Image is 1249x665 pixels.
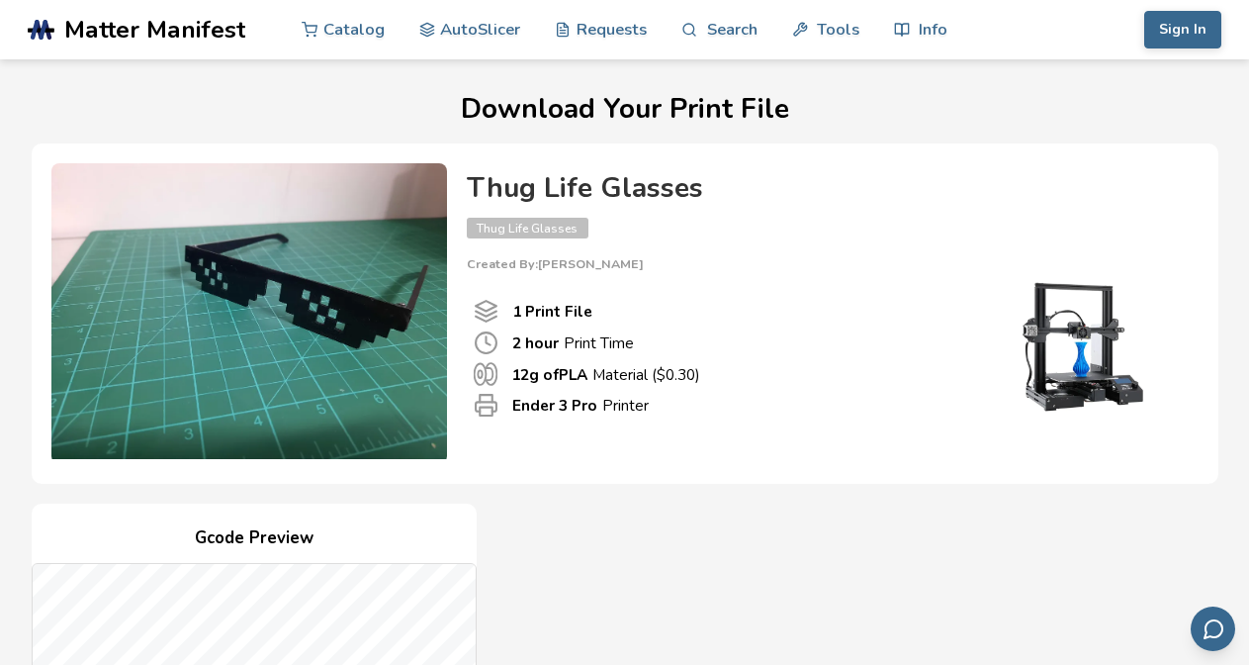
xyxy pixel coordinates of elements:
[1191,607,1235,651] button: Send feedback via email
[467,218,588,238] span: Thug Life Glasses
[512,301,592,322] b: 1 Print File
[981,271,1179,420] img: Printer
[512,332,634,353] p: Print Time
[1144,11,1221,48] button: Sign In
[467,257,1179,271] p: Created By: [PERSON_NAME]
[512,395,597,416] b: Ender 3 Pro
[51,163,447,460] img: Product
[64,16,245,44] span: Matter Manifest
[474,362,497,386] span: Material Used
[512,332,559,353] b: 2 hour
[28,94,1221,125] h1: Download Your Print File
[467,173,1179,204] h4: Thug Life Glasses
[511,364,587,385] b: 12 g of PLA
[474,299,498,324] span: Number Of Print files
[32,523,477,554] h4: Gcode Preview
[474,393,498,418] span: Printer
[512,395,649,416] p: Printer
[511,364,700,385] p: Material ($ 0.30 )
[474,331,498,355] span: Print Time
